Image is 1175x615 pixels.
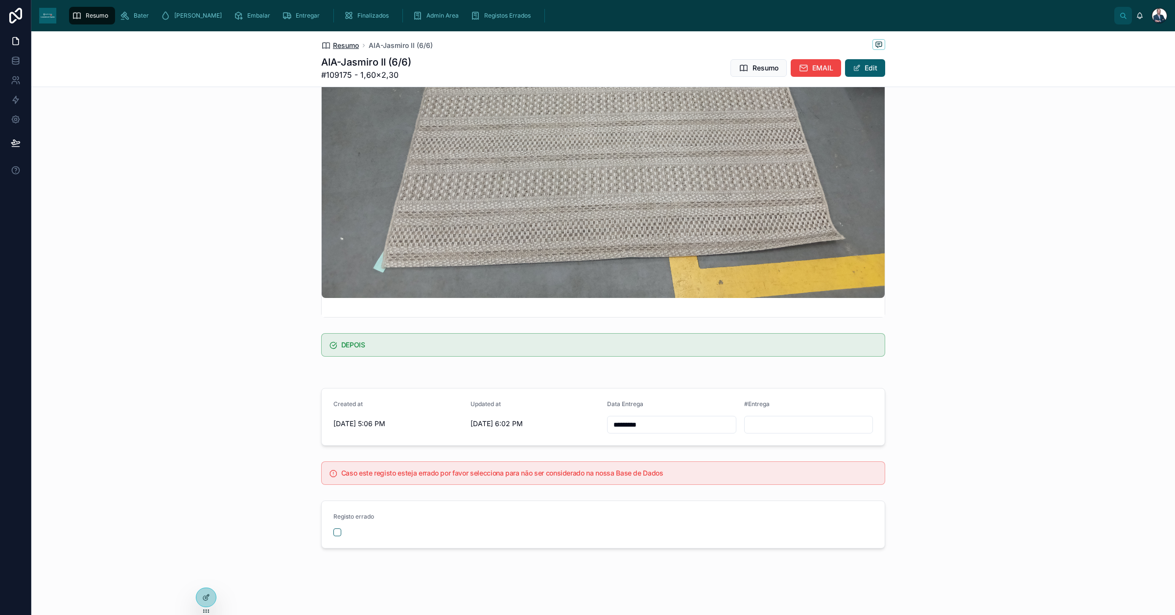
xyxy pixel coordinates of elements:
span: Resumo [86,12,108,20]
span: Embalar [247,12,270,20]
span: Resumo [752,63,778,73]
span: [DATE] 5:06 PM [333,419,463,429]
button: Resumo [730,59,787,77]
a: Resumo [69,7,115,24]
h1: AIA-Jasmiro II (6/6) [321,55,411,69]
span: [PERSON_NAME] [174,12,222,20]
h5: Caso este registo esteja errado por favor selecciona para não ser considerado na nossa Base de Dados [341,470,877,477]
a: Resumo [321,41,359,50]
a: AIA-Jasmiro II (6/6) [369,41,433,50]
h5: DEPOIS [341,342,877,348]
span: Finalizados [357,12,389,20]
div: scrollable content [64,5,1114,26]
span: Created at [333,400,363,408]
span: EMAIL [812,63,833,73]
a: Finalizados [341,7,396,24]
span: Admin Area [426,12,459,20]
span: Entregar [296,12,320,20]
span: Data Entrega [607,400,643,408]
img: App logo [39,8,56,23]
span: Resumo [333,41,359,50]
a: Admin Area [410,7,466,24]
span: #Entrega [744,400,770,408]
span: Registos Errados [484,12,531,20]
a: Bater [117,7,156,24]
span: #109175 - 1,60×2,30 [321,69,411,81]
a: Registos Errados [468,7,538,24]
span: Bater [134,12,149,20]
a: [PERSON_NAME] [158,7,229,24]
span: Registo errado [333,513,374,520]
span: Updated at [470,400,501,408]
a: Embalar [231,7,277,24]
span: [DATE] 6:02 PM [470,419,600,429]
a: Entregar [279,7,327,24]
button: EMAIL [791,59,841,77]
button: Edit [845,59,885,77]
